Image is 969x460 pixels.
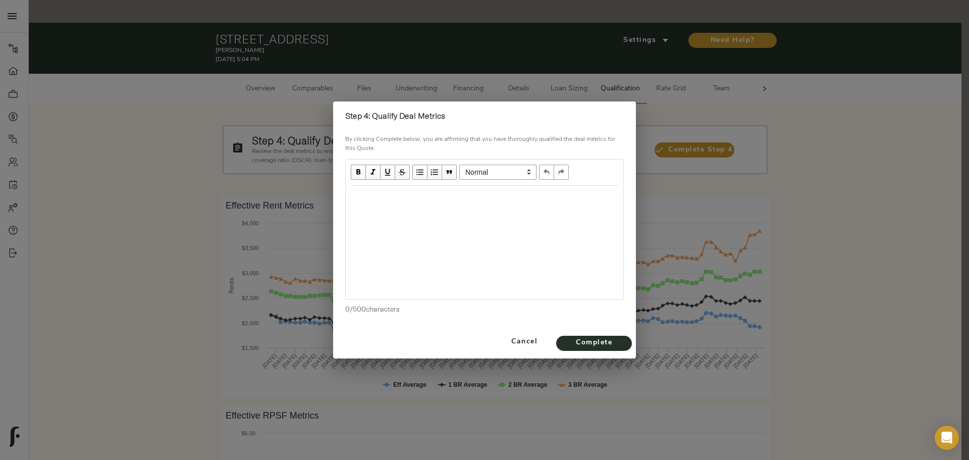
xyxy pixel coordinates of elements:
[497,329,552,354] button: Cancel
[442,165,457,180] button: Blockquote
[459,165,536,180] select: Block type
[427,165,442,180] button: OL
[346,186,623,207] div: Edit text
[351,165,366,180] button: Bold
[395,165,410,180] button: Strikethrough
[566,337,622,349] span: Complete
[556,336,632,351] button: Complete
[501,336,548,348] span: Cancel
[381,165,395,180] button: Underline
[459,165,536,180] span: Normal
[345,135,624,153] p: By clicking Complete below, you are affirming that you have thoroughly qualified the deal metrics...
[345,111,445,121] strong: Step 4: Qualify Deal Metrics
[366,165,381,180] button: Italic
[345,304,624,314] p: 0 / 500 characters
[412,165,427,180] button: UL
[554,165,569,180] button: Redo
[935,426,959,450] div: Open Intercom Messenger
[539,165,554,180] button: Undo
